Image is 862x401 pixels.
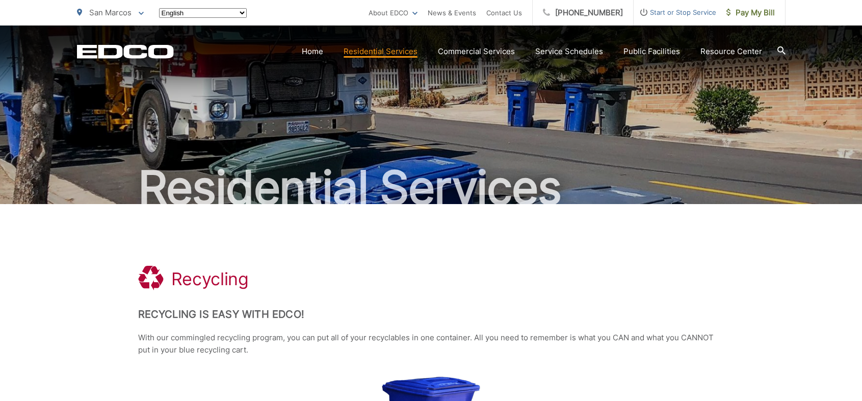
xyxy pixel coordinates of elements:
[138,332,724,356] p: With our commingled recycling program, you can put all of your recyclables in one container. All ...
[623,45,680,58] a: Public Facilities
[89,8,132,17] span: San Marcos
[171,269,249,289] h1: Recycling
[344,45,417,58] a: Residential Services
[726,7,775,19] span: Pay My Bill
[77,44,174,59] a: EDCD logo. Return to the homepage.
[369,7,417,19] a: About EDCO
[535,45,603,58] a: Service Schedules
[486,7,522,19] a: Contact Us
[302,45,323,58] a: Home
[428,7,476,19] a: News & Events
[700,45,762,58] a: Resource Center
[438,45,515,58] a: Commercial Services
[138,308,724,320] h2: Recycling is Easy with EDCO!
[77,162,786,213] h2: Residential Services
[159,8,247,18] select: Select a language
